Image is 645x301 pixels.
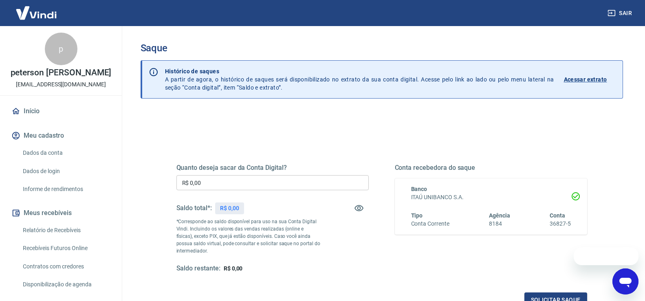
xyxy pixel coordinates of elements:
[411,212,423,219] span: Tipo
[564,67,616,92] a: Acessar extrato
[176,204,212,212] h5: Saldo total*:
[606,6,635,21] button: Sair
[489,220,510,228] h6: 8184
[220,204,239,213] p: R$ 0,00
[45,33,77,65] div: p
[10,0,63,25] img: Vindi
[20,258,112,275] a: Contratos com credores
[165,67,554,75] p: Histórico de saques
[11,68,112,77] p: peterson [PERSON_NAME]
[395,164,587,172] h5: Conta recebedora do saque
[20,240,112,257] a: Recebíveis Futuros Online
[16,80,106,89] p: [EMAIL_ADDRESS][DOMAIN_NAME]
[20,181,112,198] a: Informe de rendimentos
[20,222,112,239] a: Relatório de Recebíveis
[550,212,565,219] span: Conta
[20,163,112,180] a: Dados de login
[550,220,571,228] h6: 36827-5
[10,102,112,120] a: Início
[20,145,112,161] a: Dados da conta
[574,247,638,265] iframe: Mensagem da empresa
[141,42,623,54] h3: Saque
[176,218,321,255] p: *Corresponde ao saldo disponível para uso na sua Conta Digital Vindi. Incluindo os valores das ve...
[564,75,607,83] p: Acessar extrato
[224,265,243,272] span: R$ 0,00
[612,268,638,294] iframe: Botão para abrir a janela de mensagens
[489,212,510,219] span: Agência
[10,127,112,145] button: Meu cadastro
[411,220,449,228] h6: Conta Corrente
[176,164,369,172] h5: Quanto deseja sacar da Conta Digital?
[20,276,112,293] a: Disponibilização de agenda
[165,67,554,92] p: A partir de agora, o histórico de saques será disponibilizado no extrato da sua conta digital. Ac...
[10,204,112,222] button: Meus recebíveis
[411,193,571,202] h6: ITAÚ UNIBANCO S.A.
[176,264,220,273] h5: Saldo restante:
[411,186,427,192] span: Banco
